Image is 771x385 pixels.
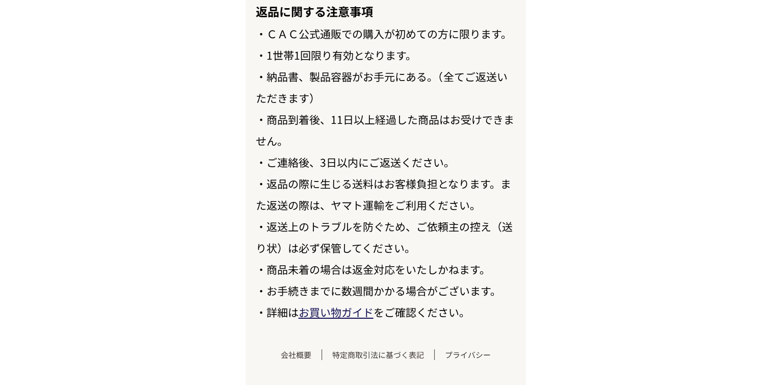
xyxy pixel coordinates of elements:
[256,3,373,20] span: 返品に関する注意事項
[435,349,501,360] a: プライバシー
[271,349,322,360] a: 会社概要
[299,304,374,320] a: お買い物ガイド
[322,349,435,360] a: 特定商取引法に基づく表記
